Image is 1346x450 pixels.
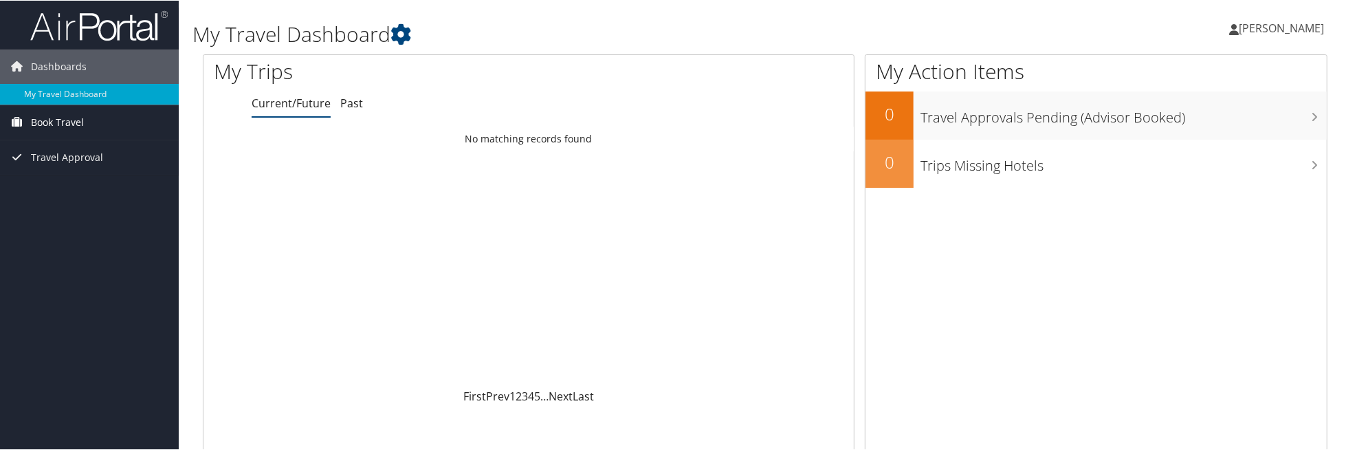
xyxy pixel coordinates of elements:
[920,149,1327,175] h3: Trips Missing Hotels
[31,140,103,174] span: Travel Approval
[865,150,914,173] h2: 0
[540,388,549,403] span: …
[528,388,534,403] a: 4
[534,388,540,403] a: 5
[340,95,363,110] a: Past
[865,139,1327,187] a: 0Trips Missing Hotels
[865,91,1327,139] a: 0Travel Approvals Pending (Advisor Booked)
[463,388,486,403] a: First
[1239,20,1324,35] span: [PERSON_NAME]
[1229,7,1338,48] a: [PERSON_NAME]
[486,388,509,403] a: Prev
[920,100,1327,127] h3: Travel Approvals Pending (Advisor Booked)
[31,49,87,83] span: Dashboards
[573,388,594,403] a: Last
[31,105,84,139] span: Book Travel
[549,388,573,403] a: Next
[509,388,516,403] a: 1
[30,9,168,41] img: airportal-logo.png
[516,388,522,403] a: 2
[252,95,331,110] a: Current/Future
[865,56,1327,85] h1: My Action Items
[214,56,573,85] h1: My Trips
[522,388,528,403] a: 3
[865,102,914,125] h2: 0
[203,126,854,151] td: No matching records found
[192,19,956,48] h1: My Travel Dashboard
